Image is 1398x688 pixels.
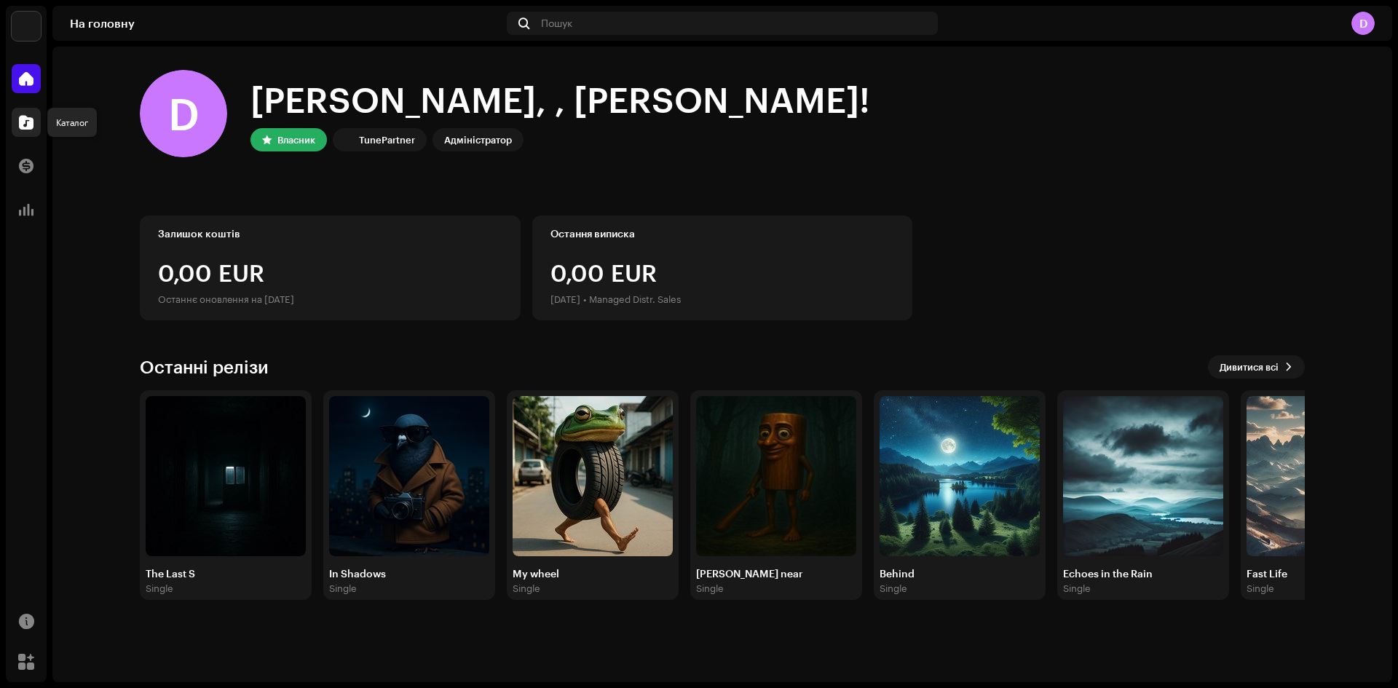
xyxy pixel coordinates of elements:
[880,568,1040,580] div: Behind
[158,290,502,308] div: Останнє оновлення на [DATE]
[1063,568,1223,580] div: Echoes in the Rain
[277,131,315,149] div: Власник
[550,228,895,240] div: Остання виписка
[1208,355,1305,379] button: Дивитися всі
[146,582,173,594] div: Single
[140,70,227,157] div: D
[696,396,856,556] img: 37dd4d27-2325-4719-9023-c7bf14ad7e92
[158,228,502,240] div: Залишок коштів
[70,17,501,29] div: На головну
[880,396,1040,556] img: b437a0bc-231d-4d4d-b4f1-87921e040f16
[583,290,586,308] div: •
[880,582,907,594] div: Single
[513,582,540,594] div: Single
[696,582,724,594] div: Single
[1063,396,1223,556] img: f30ab9f2-48e8-4573-9785-ca918e78d574
[1063,582,1091,594] div: Single
[12,12,41,41] img: bb549e82-3f54-41b5-8d74-ce06bd45c366
[513,568,673,580] div: My wheel
[329,582,357,594] div: Single
[329,568,489,580] div: In Shadows
[140,355,269,379] h3: Останні релізи
[541,17,572,29] span: Пошук
[444,131,512,149] div: Адміністратор
[696,568,856,580] div: [PERSON_NAME] near
[532,216,913,320] re-o-card-value: Остання виписка
[250,76,870,122] div: [PERSON_NAME], , [PERSON_NAME]!
[336,131,353,149] img: bb549e82-3f54-41b5-8d74-ce06bd45c366
[329,396,489,556] img: 4d7c1e5d-af78-4f9f-8b50-f3d0c8f096cb
[1247,582,1274,594] div: Single
[513,396,673,556] img: 18beea9f-58a3-48ac-921c-fa54bb479330
[146,396,306,556] img: 712403a4-5149-44ff-9892-ea0df07e34b0
[140,216,521,320] re-o-card-value: Залишок коштів
[359,131,415,149] div: TunePartner
[1220,352,1279,381] span: Дивитися всі
[1351,12,1375,35] div: D
[550,290,580,308] div: [DATE]
[589,290,681,308] div: Managed Distr. Sales
[146,568,306,580] div: The Last S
